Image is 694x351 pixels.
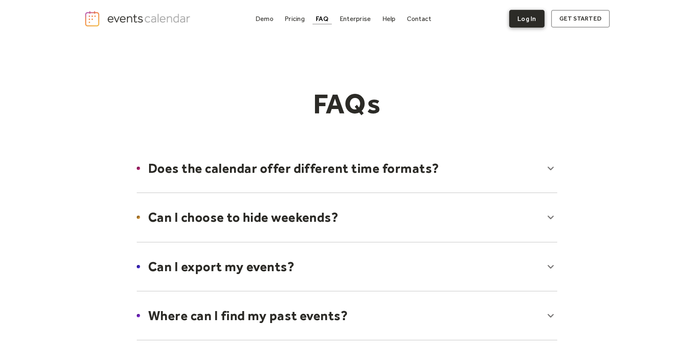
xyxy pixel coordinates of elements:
[189,87,505,121] h1: FAQs
[336,13,374,24] a: Enterprise
[255,16,273,21] div: Demo
[379,13,399,24] a: Help
[340,16,371,21] div: Enterprise
[285,16,305,21] div: Pricing
[252,13,277,24] a: Demo
[316,16,329,21] div: FAQ
[404,13,435,24] a: Contact
[313,13,332,24] a: FAQ
[551,10,610,28] a: get started
[509,10,544,28] a: Log In
[84,10,193,27] a: home
[281,13,308,24] a: Pricing
[382,16,396,21] div: Help
[407,16,432,21] div: Contact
